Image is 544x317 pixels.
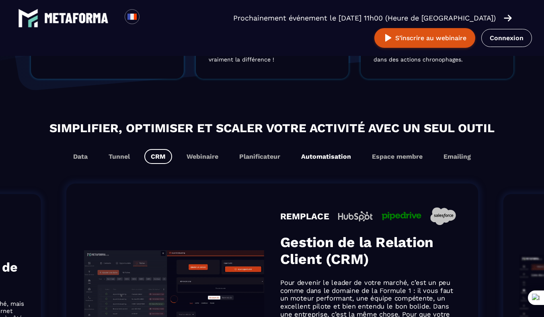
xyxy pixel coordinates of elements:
button: Data [67,149,94,164]
button: Tunnel [102,149,136,164]
div: Search for option [140,9,159,27]
img: icon [430,207,456,225]
a: Connexion [481,29,532,47]
button: S’inscrire au webinaire [374,28,475,48]
button: Webinaire [180,149,225,164]
input: Search for option [146,13,152,23]
img: arrow-right [504,14,512,22]
img: icon [338,211,373,221]
img: icon [382,212,421,220]
img: logo [44,13,109,23]
button: Espace membre [365,149,429,164]
h4: REMPLACE [280,211,329,221]
img: logo [18,8,38,28]
p: Prochainement événement le [DATE] 11h00 (Heure de [GEOGRAPHIC_DATA]) [233,12,496,24]
h3: Gestion de la Relation Client (CRM) [280,234,460,268]
h2: Simplifier, optimiser et scaler votre activité avec un seul outil [8,119,536,137]
button: Automatisation [295,149,357,164]
button: Planificateur [233,149,287,164]
img: fr [127,12,137,22]
button: Emailing [437,149,477,164]
img: play [383,33,393,43]
button: CRM [144,149,172,164]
